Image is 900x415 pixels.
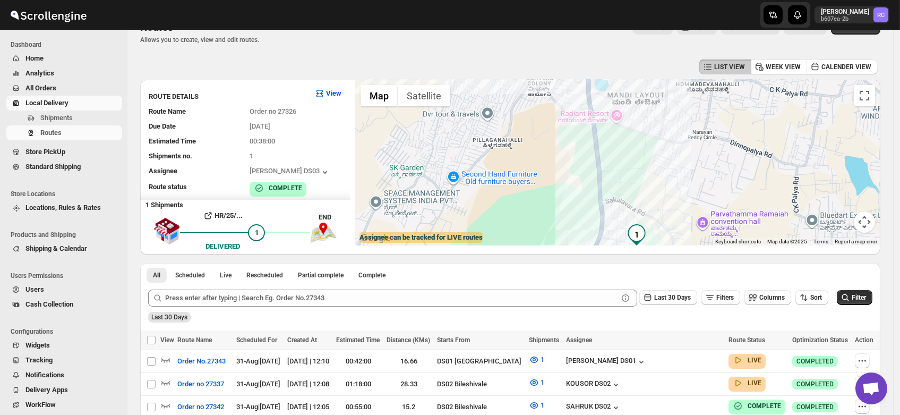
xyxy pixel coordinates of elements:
span: Scheduled For [236,336,277,344]
div: 15.2 [387,402,431,412]
span: Dashboard [11,40,122,49]
p: [PERSON_NAME] [821,7,869,16]
span: Local Delivery [25,99,68,107]
text: RC [877,12,885,19]
span: Last 30 Days [654,294,691,301]
span: WorkFlow [25,401,56,409]
span: 1 [541,355,544,363]
b: HR/25/... [215,211,243,219]
span: Rescheduled [246,271,283,280]
button: Keyboard shortcuts [715,238,761,245]
span: Live [220,271,232,280]
button: Notifications [6,368,122,383]
button: COMPLETE [254,183,302,193]
span: Order no 27342 [177,402,224,412]
button: HR/25/... [180,207,265,224]
span: 31-Aug | [DATE] [236,403,280,411]
span: Routes [40,129,62,137]
img: ScrollEngine [8,2,88,28]
span: Shipments [40,114,73,122]
button: LIVE [733,355,761,366]
button: Order No.27343 [171,353,232,370]
a: Report a map error [835,239,877,244]
button: COMPLETE [733,401,781,411]
span: Widgets [25,341,50,349]
label: Assignee can be tracked for LIVE routes [359,232,483,243]
span: Complete [358,271,385,280]
button: All Orders [6,81,122,96]
div: DS02 Bileshivale [437,379,522,389]
span: Route status [149,183,187,191]
span: CALENDER VIEW [821,63,871,71]
span: 31-Aug | [DATE] [236,380,280,388]
span: View [160,336,174,344]
img: Google [358,232,393,245]
span: Action [855,336,873,344]
button: Map camera controls [854,211,875,233]
h3: ROUTE DETAILS [149,91,306,102]
span: Store Locations [11,190,122,198]
div: DS02 Bileshivale [437,402,522,412]
div: [DATE] | 12:05 [287,402,330,412]
a: Open this area in Google Maps (opens a new window) [358,232,393,245]
span: All [153,271,160,280]
span: Configurations [11,327,122,336]
b: COMPLETE [748,402,781,410]
span: Last 30 Days [151,314,187,321]
span: Route Name [149,107,186,115]
span: Order No.27343 [177,356,226,367]
div: 00:42:00 [336,356,380,367]
span: 1 [541,378,544,386]
div: DS01 [GEOGRAPHIC_DATA] [437,356,522,367]
span: Store PickUp [25,148,65,156]
button: 1 [522,397,551,414]
button: 1 [522,351,551,368]
span: LIST VIEW [714,63,745,71]
img: trip_end.png [310,223,337,243]
span: Analytics [25,69,54,77]
div: 16.66 [387,356,431,367]
p: Allows you to create, view and edit routes. [140,36,259,44]
span: Users [25,285,44,293]
div: DELIVERED [205,241,240,252]
span: Order no 27337 [177,379,224,389]
button: Order no 27337 [171,376,230,393]
button: User menu [815,6,889,23]
button: Users [6,282,122,297]
span: Locations, Rules & Rates [25,204,101,211]
button: Cash Collection [6,297,122,312]
span: Partial complete [298,271,344,280]
img: shop.svg [153,210,180,252]
span: Delivery Apps [25,386,68,394]
div: END [319,212,350,223]
div: 01:18:00 [336,379,380,389]
button: Sort [795,290,828,305]
button: Shipments [6,111,122,125]
button: LIST VIEW [699,60,751,74]
span: Shipping & Calendar [25,244,87,252]
span: 00:38:00 [250,137,275,145]
span: Standard Shipping [25,163,81,171]
button: Filter [837,290,872,305]
input: Press enter after typing | Search Eg. Order No.27343 [165,290,618,307]
div: [DATE] | 12:10 [287,356,330,367]
span: Created At [287,336,317,344]
b: 1 Shipments [140,196,183,209]
span: Order no 27326 [250,107,296,115]
span: Assignee [149,167,177,175]
button: All routes [147,268,167,283]
div: 28.33 [387,379,431,389]
b: COMPLETE [269,184,302,192]
span: Shipments [529,336,559,344]
span: Filters [716,294,734,301]
button: Tracking [6,353,122,368]
span: Filter [852,294,866,301]
button: SAHRUK DS02 [566,402,621,413]
span: Products and Shipping [11,231,122,239]
span: Map data ©2025 [767,239,807,244]
span: COMPLETED [796,403,834,411]
button: Shipping & Calendar [6,241,122,256]
span: Tracking [25,356,53,364]
span: All Orders [25,84,56,92]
